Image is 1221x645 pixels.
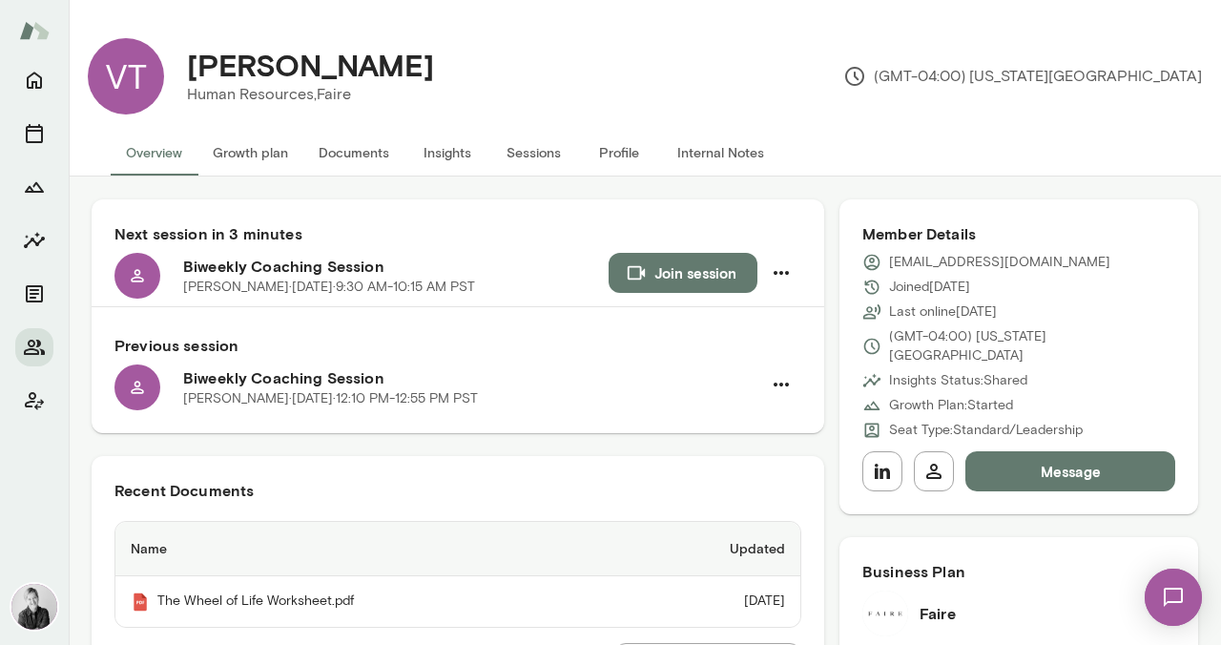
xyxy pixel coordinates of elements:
th: Updated [627,522,800,576]
button: Profile [576,130,662,176]
h6: Business Plan [862,560,1175,583]
th: The Wheel of Life Worksheet.pdf [115,576,627,627]
th: Name [115,522,627,576]
p: Growth Plan: Started [889,396,1013,415]
p: Human Resources, Faire [187,83,434,106]
button: Message [965,451,1175,491]
h6: Faire [920,602,956,625]
button: Members [15,328,53,366]
button: Overview [111,130,197,176]
button: Home [15,61,53,99]
img: Mento [131,593,150,612]
button: Sessions [490,130,576,176]
p: [PERSON_NAME] · [DATE] · 12:10 PM-12:55 PM PST [183,389,478,408]
button: Documents [15,275,53,313]
img: Tré Wright [11,584,57,630]
h6: Previous session [114,334,801,357]
button: Growth plan [197,130,303,176]
p: Seat Type: Standard/Leadership [889,421,1083,440]
h6: Recent Documents [114,479,801,502]
button: Join session [609,253,757,293]
p: [EMAIL_ADDRESS][DOMAIN_NAME] [889,253,1110,272]
div: VT [88,38,164,114]
p: [PERSON_NAME] · [DATE] · 9:30 AM-10:15 AM PST [183,278,475,297]
td: [DATE] [627,576,800,627]
p: Insights Status: Shared [889,371,1027,390]
p: Joined [DATE] [889,278,970,297]
button: Insights [15,221,53,260]
h6: Biweekly Coaching Session [183,255,609,278]
button: Internal Notes [662,130,779,176]
h6: Biweekly Coaching Session [183,366,761,389]
p: (GMT-04:00) [US_STATE][GEOGRAPHIC_DATA] [889,327,1175,365]
h4: [PERSON_NAME] [187,47,434,83]
h6: Next session in 3 minutes [114,222,801,245]
img: Mento [19,12,50,49]
button: Client app [15,382,53,420]
p: (GMT-04:00) [US_STATE][GEOGRAPHIC_DATA] [843,65,1202,88]
p: Last online [DATE] [889,302,997,322]
button: Sessions [15,114,53,153]
button: Documents [303,130,404,176]
button: Insights [404,130,490,176]
h6: Member Details [862,222,1175,245]
button: Growth Plan [15,168,53,206]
